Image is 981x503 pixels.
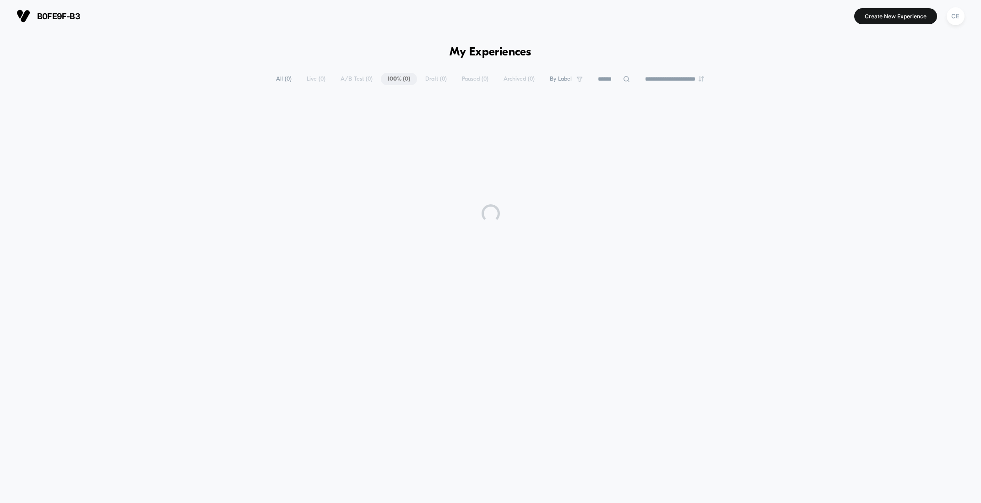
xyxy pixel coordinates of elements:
img: end [699,76,704,82]
span: By Label [550,76,572,82]
button: b0fe9f-b3 [14,9,83,23]
h1: My Experiences [450,46,531,59]
button: Create New Experience [854,8,937,24]
button: CE [944,7,967,26]
img: Visually logo [16,9,30,23]
div: CE [947,7,965,25]
span: All ( 0 ) [269,73,298,85]
span: b0fe9f-b3 [37,11,80,21]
